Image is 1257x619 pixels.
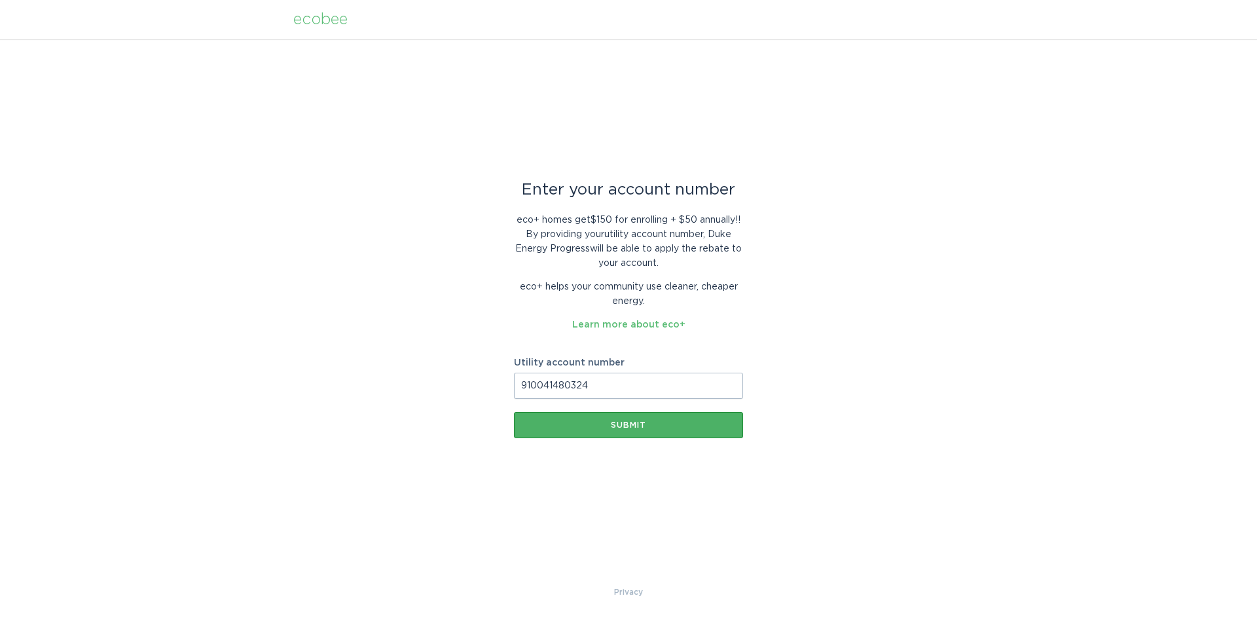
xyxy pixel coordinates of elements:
[514,213,743,271] p: eco+ homes get $150 for enrolling + $50 annually! ! By providing your utility account number , Du...
[514,358,743,367] label: Utility account number
[614,585,643,599] a: Privacy Policy & Terms of Use
[514,280,743,309] p: eco+ helps your community use cleaner, cheaper energy.
[514,412,743,438] button: Submit
[572,320,685,329] a: Learn more about eco+
[520,421,737,429] div: Submit
[514,183,743,197] div: Enter your account number
[293,12,348,27] div: ecobee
